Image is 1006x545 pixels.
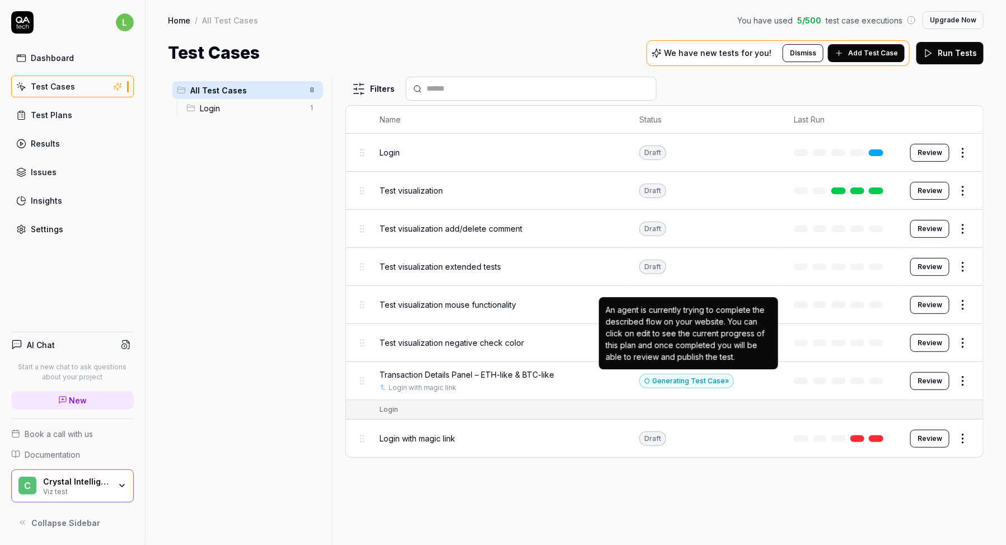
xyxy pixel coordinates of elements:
[11,76,134,97] a: Test Cases
[305,101,319,115] span: 1
[848,48,898,58] span: Add Test Case
[628,106,783,134] th: Status
[346,362,983,400] tr: Transaction Details Panel – ETH-like & BTC-likeLogin with magic linkGenerating Test Case»An agent...
[345,78,401,100] button: Filters
[910,296,949,314] button: Review
[69,394,87,406] span: New
[346,286,983,324] tr: Test visualization mouse functionalityDraftReview
[11,428,134,440] a: Book a call with us
[11,218,134,240] a: Settings
[797,15,821,26] span: 5 / 500
[11,391,134,410] a: New
[11,362,134,382] p: Start a new chat to ask questions about your project
[916,42,984,64] button: Run Tests
[380,405,398,415] div: Login
[368,106,628,134] th: Name
[380,299,516,311] span: Test visualization mouse functionality
[182,99,323,117] div: Drag to reorderLogin1
[639,374,734,388] div: Generating Test Case »
[346,248,983,286] tr: Test visualization extended testsDraftReview
[25,449,80,461] span: Documentation
[11,469,134,503] button: CCrystal IntelligenceViz test
[43,486,110,495] div: Viz test
[346,420,983,457] tr: Login with magic linkDraftReview
[195,15,198,26] div: /
[639,260,666,274] div: Draft
[305,83,319,97] span: 8
[380,337,524,349] span: Test visualization negative check color
[25,428,93,440] span: Book a call with us
[31,52,74,64] div: Dashboard
[783,106,899,134] th: Last Run
[910,430,949,448] button: Review
[380,261,501,272] span: Test visualization extended tests
[11,449,134,461] a: Documentation
[116,13,134,31] span: l
[168,40,260,65] h1: Test Cases
[116,11,134,34] button: l
[200,102,303,114] span: Login
[346,210,983,248] tr: Test visualization add/delete commentDraftReview
[639,184,666,198] div: Draft
[11,47,134,69] a: Dashboard
[639,145,666,160] div: Draft
[346,172,983,210] tr: Test visualizationDraftReview
[639,431,666,446] div: Draft
[380,433,455,444] span: Login with magic link
[910,182,949,200] button: Review
[31,109,72,121] div: Test Plans
[910,372,949,390] button: Review
[910,220,949,238] button: Review
[346,324,983,362] tr: Test visualization negative check colorDraftReview
[639,376,734,386] a: Generating Test Case»
[11,511,134,534] button: Collapse Sidebar
[826,15,902,26] span: test case executions
[18,477,36,495] span: C
[380,147,400,158] span: Login
[31,166,57,178] div: Issues
[737,15,793,26] span: You have used
[11,190,134,212] a: Insights
[783,44,823,62] button: Dismiss
[606,304,771,363] div: An agent is currently trying to complete the described flow on your website. You can click on edi...
[923,11,984,29] button: Upgrade Now
[639,374,734,388] button: Generating Test Case»
[31,138,60,149] div: Results
[202,15,258,26] div: All Test Cases
[910,144,949,162] button: Review
[389,383,456,393] a: Login with magic link
[31,517,100,529] span: Collapse Sidebar
[43,477,110,487] div: Crystal Intelligence
[168,15,190,26] a: Home
[31,81,75,92] div: Test Cases
[380,369,554,380] span: Transaction Details Panel – ETH-like & BTC-like
[31,223,63,235] div: Settings
[190,84,303,96] span: All Test Cases
[11,133,134,154] a: Results
[31,195,62,206] div: Insights
[910,258,949,276] button: Review
[380,223,522,234] span: Test visualization add/delete comment
[11,161,134,183] a: Issues
[828,44,905,62] button: Add Test Case
[639,222,666,236] div: Draft
[910,334,949,352] button: Review
[346,134,983,172] tr: LoginDraftReview
[11,104,134,126] a: Test Plans
[27,339,55,351] h4: AI Chat
[664,49,771,57] p: We have new tests for you!
[380,185,443,196] span: Test visualization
